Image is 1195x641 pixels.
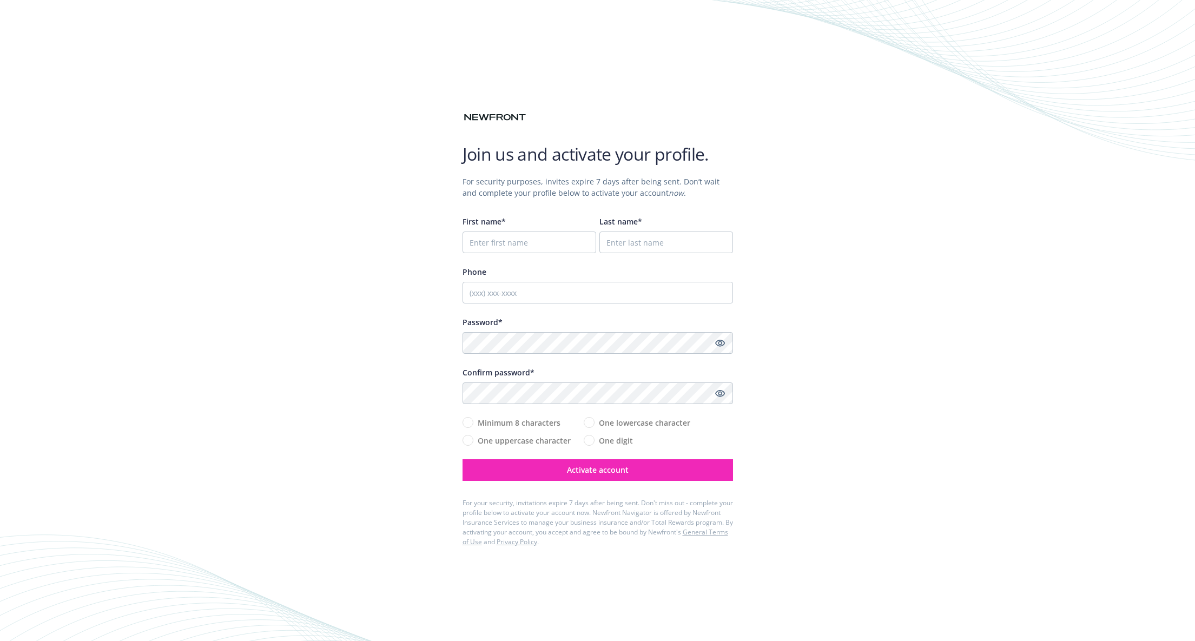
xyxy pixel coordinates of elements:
span: Last name* [599,216,642,227]
span: Password* [463,317,503,327]
button: Activate account [463,459,733,481]
a: Show password [714,387,727,400]
span: Activate account [567,465,629,475]
a: Privacy Policy [497,537,537,546]
div: For your security, invitations expire 7 days after being sent. Don ' t miss out - complete your p... [463,498,733,547]
img: Newfront logo [463,111,527,123]
input: Confirm your unique password... [463,382,733,404]
a: General Terms of Use [463,527,728,546]
input: Enter a unique password... [463,332,733,354]
h1: Join us and activate your profile. [463,143,733,165]
a: Show password [714,336,727,349]
i: now [669,188,684,198]
span: One digit [599,435,633,446]
input: Enter first name [463,232,596,253]
div: For security purposes, invites expire 7 days after being sent. Don’t wait and complete your profi... [463,176,733,199]
span: One uppercase character [478,435,571,446]
span: One lowercase character [599,417,690,428]
span: Phone [463,267,486,277]
span: First name* [463,216,506,227]
input: Enter last name [599,232,733,253]
span: Minimum 8 characters [478,417,560,428]
input: (xxx) xxx-xxxx [463,282,733,303]
span: Confirm password* [463,367,534,378]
